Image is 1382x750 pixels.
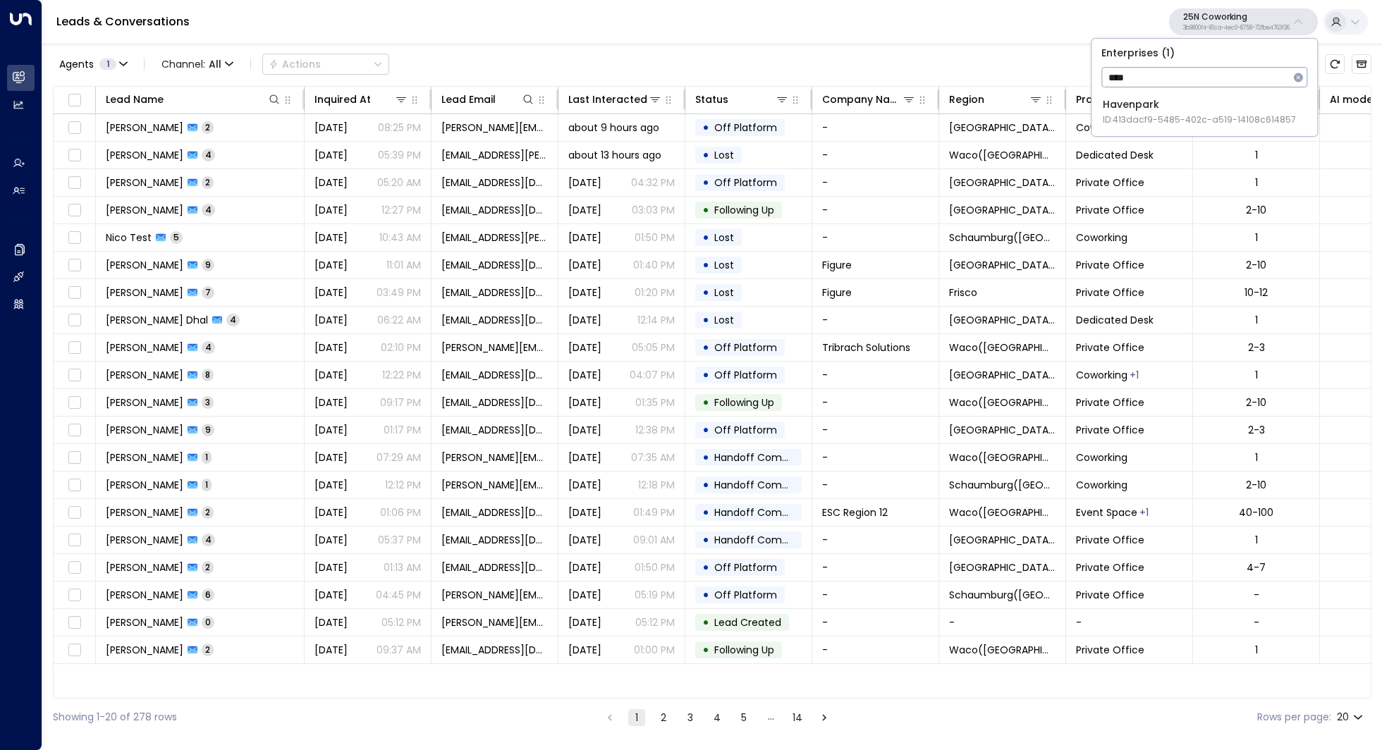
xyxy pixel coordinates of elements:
[314,505,348,520] span: Aug 12, 2025
[381,340,421,355] p: 02:10 PM
[1076,148,1154,162] span: Dedicated Desk
[1246,395,1266,410] div: 2-10
[66,586,83,604] span: Toggle select row
[1076,395,1144,410] span: Private Office
[812,362,939,388] td: -
[1337,707,1366,727] div: 20
[66,202,83,219] span: Toggle select row
[1076,121,1127,135] span: Coworking
[384,423,421,437] p: 01:17 PM
[702,226,709,250] div: •
[59,59,94,69] span: Agents
[1255,176,1258,190] div: 1
[441,121,548,135] span: gabis@slhaccounting.com
[106,450,183,465] span: William Sutton
[702,143,709,167] div: •
[1076,588,1144,602] span: Private Office
[262,54,389,75] div: Button group with a nested menu
[812,527,939,553] td: -
[949,230,1056,245] span: Schaumburg(IL)
[377,313,421,327] p: 06:22 AM
[812,609,939,636] td: -
[1076,203,1144,217] span: Private Office
[314,340,348,355] span: Aug 10, 2025
[702,363,709,387] div: •
[1076,423,1144,437] span: Private Office
[66,284,83,302] span: Toggle select row
[441,368,548,382] span: robandsusan2908@gmail.com
[106,588,183,602] span: Jason Sikkenga
[949,203,1056,217] span: Frisco(TX)
[702,171,709,195] div: •
[1245,285,1268,300] div: 10-12
[635,285,675,300] p: 01:20 PM
[568,395,601,410] span: Aug 18, 2025
[1076,560,1144,574] span: Private Office
[314,258,348,272] span: Jul 21, 2025
[949,450,1056,465] span: Waco(TX)
[714,505,814,520] span: Handoff Completed
[441,533,548,547] span: coltoliver4@gmail.com
[66,477,83,494] span: Toggle select row
[202,534,215,546] span: 4
[949,313,1056,327] span: Geneva(IL)
[568,285,601,300] span: Jul 09, 2025
[1246,203,1266,217] div: 2-10
[812,417,939,443] td: -
[702,583,709,607] div: •
[949,368,1056,382] span: Frisco(TX)
[822,91,916,108] div: Company Name
[441,423,548,437] span: kylerhodes214@gmail.com
[812,444,939,471] td: -
[202,451,212,463] span: 1
[702,391,709,414] div: •
[1076,230,1127,245] span: Coworking
[314,478,348,492] span: Aug 13, 2025
[66,449,83,467] span: Toggle select row
[385,478,421,492] p: 12:12 PM
[1248,423,1265,437] div: 2-3
[441,478,548,492] span: fred@cargomaxxlogistics.com
[628,709,645,726] button: page 1
[1076,91,1170,108] div: Product
[709,709,726,726] button: Go to page 4
[1076,533,1144,547] span: Private Office
[1255,450,1258,465] div: 1
[631,176,675,190] p: 04:32 PM
[202,341,215,353] span: 4
[106,313,208,327] span: Prateek Dhal
[441,450,548,465] span: william@firstmcspayments.com
[568,148,661,162] span: about 13 hours ago
[386,258,421,272] p: 11:01 AM
[812,307,939,333] td: -
[714,423,777,437] span: Off Platform
[631,450,675,465] p: 07:35 AM
[1247,560,1266,574] div: 4-7
[66,504,83,522] span: Toggle select row
[714,313,734,327] span: Lost
[714,203,774,217] span: Following Up
[99,59,116,70] span: 1
[822,91,902,108] div: Company Name
[106,203,183,217] span: Caleb Price
[1255,368,1258,382] div: 1
[568,505,601,520] span: Aug 12, 2025
[441,313,548,327] span: prateekdhall@gmail.com
[376,588,421,602] p: 04:45 PM
[66,119,83,137] span: Toggle select row
[106,91,281,108] div: Lead Name
[1139,505,1149,520] div: Meeting Room
[314,560,348,574] span: Aug 08, 2025
[106,533,183,547] span: Colt Oliver
[381,203,421,217] p: 12:27 PM
[202,176,214,188] span: 2
[1130,368,1139,382] div: Private Office
[735,709,752,726] button: Go to page 5
[816,709,833,726] button: Go to next page
[106,478,183,492] span: Fred Farias
[314,91,371,108] div: Inquired At
[568,533,601,547] span: Aug 12, 2025
[106,505,183,520] span: Sandy Talley
[1076,340,1144,355] span: Private Office
[630,368,675,382] p: 04:07 PM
